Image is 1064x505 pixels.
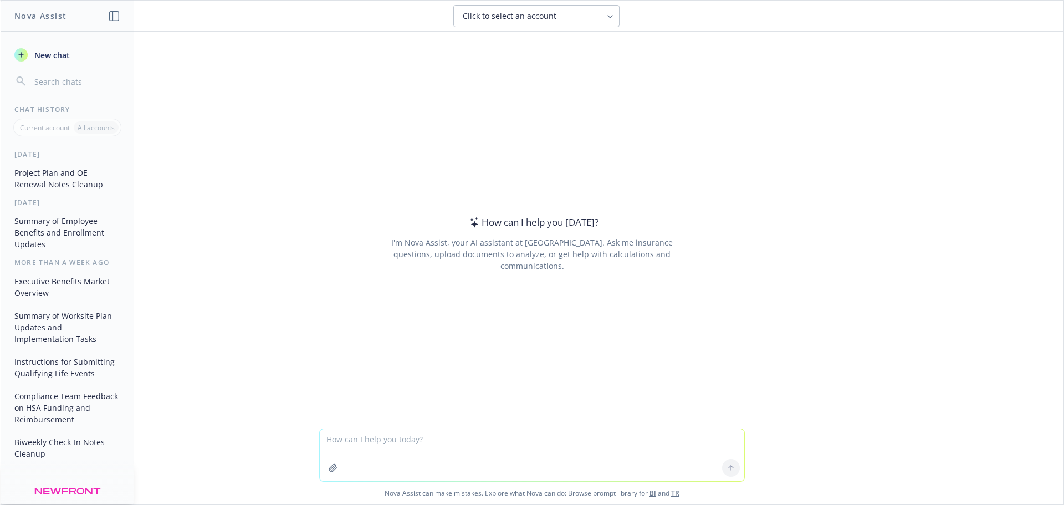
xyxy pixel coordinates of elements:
[10,387,125,429] button: Compliance Team Feedback on HSA Funding and Reimbursement
[32,49,70,61] span: New chat
[671,488,679,498] a: TR
[10,307,125,348] button: Summary of Worksite Plan Updates and Implementation Tasks
[5,482,1059,504] span: Nova Assist can make mistakes. Explore what Nova can do: Browse prompt library for and
[466,215,598,229] div: How can I help you [DATE]?
[463,11,556,22] span: Click to select an account
[20,123,70,132] p: Current account
[10,164,125,193] button: Project Plan and OE Renewal Notes Cleanup
[10,45,125,65] button: New chat
[649,488,656,498] a: BI
[10,272,125,302] button: Executive Benefits Market Overview
[1,198,134,207] div: [DATE]
[453,5,620,27] button: Click to select an account
[32,74,120,89] input: Search chats
[1,258,134,267] div: More than a week ago
[10,433,125,463] button: Biweekly Check-In Notes Cleanup
[10,212,125,253] button: Summary of Employee Benefits and Enrollment Updates
[14,10,66,22] h1: Nova Assist
[1,150,134,159] div: [DATE]
[10,353,125,382] button: Instructions for Submitting Qualifying Life Events
[78,123,115,132] p: All accounts
[376,237,688,272] div: I'm Nova Assist, your AI assistant at [GEOGRAPHIC_DATA]. Ask me insurance questions, upload docum...
[1,105,134,114] div: Chat History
